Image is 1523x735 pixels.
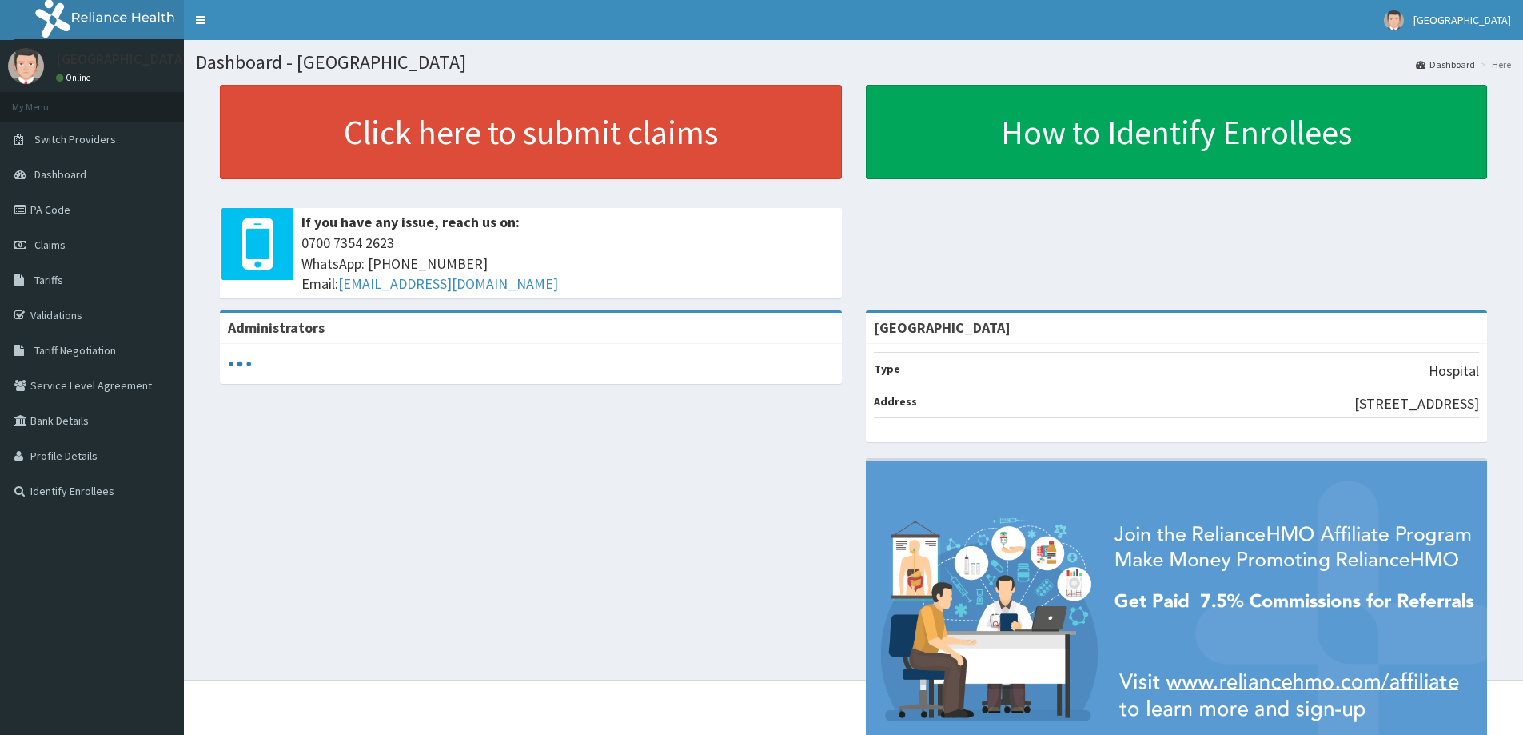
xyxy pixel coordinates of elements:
[1413,13,1511,27] span: [GEOGRAPHIC_DATA]
[1384,10,1404,30] img: User Image
[1429,361,1479,381] p: Hospital
[56,52,188,66] p: [GEOGRAPHIC_DATA]
[34,343,116,358] span: Tariff Negotiation
[1354,393,1479,414] p: [STREET_ADDRESS]
[56,72,94,83] a: Online
[301,233,834,294] span: 0700 7354 2623 WhatsApp: [PHONE_NUMBER] Email:
[196,52,1511,73] h1: Dashboard - [GEOGRAPHIC_DATA]
[874,362,900,376] b: Type
[866,85,1488,179] a: How to Identify Enrollees
[220,85,842,179] a: Click here to submit claims
[8,48,44,84] img: User Image
[228,318,325,337] b: Administrators
[34,132,116,146] span: Switch Providers
[874,318,1011,337] strong: [GEOGRAPHIC_DATA]
[1477,58,1511,71] li: Here
[874,394,917,409] b: Address
[228,352,252,376] svg: audio-loading
[34,273,63,287] span: Tariffs
[301,213,520,231] b: If you have any issue, reach us on:
[1416,58,1475,71] a: Dashboard
[34,238,66,252] span: Claims
[34,167,86,182] span: Dashboard
[338,274,558,293] a: [EMAIL_ADDRESS][DOMAIN_NAME]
